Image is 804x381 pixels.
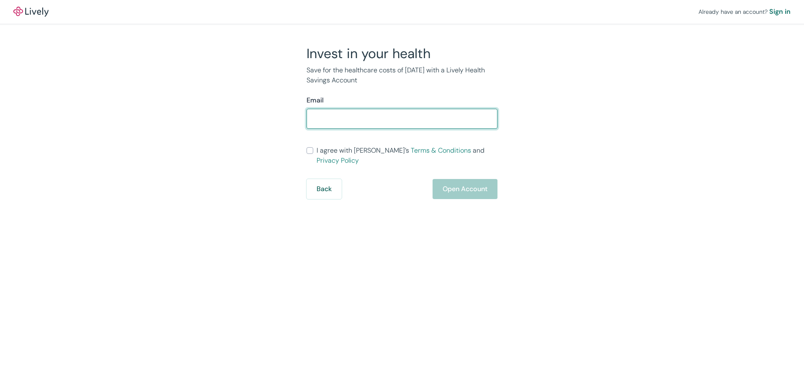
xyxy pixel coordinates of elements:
p: Save for the healthcare costs of [DATE] with a Lively Health Savings Account [307,65,497,85]
button: Back [307,179,342,199]
label: Email [307,95,324,105]
a: Privacy Policy [317,156,359,165]
a: LivelyLively [13,7,49,17]
a: Terms & Conditions [411,146,471,155]
span: I agree with [PERSON_NAME]’s and [317,146,497,166]
img: Lively [13,7,49,17]
h2: Invest in your health [307,45,497,62]
div: Already have an account? [698,7,791,17]
a: Sign in [769,7,791,17]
